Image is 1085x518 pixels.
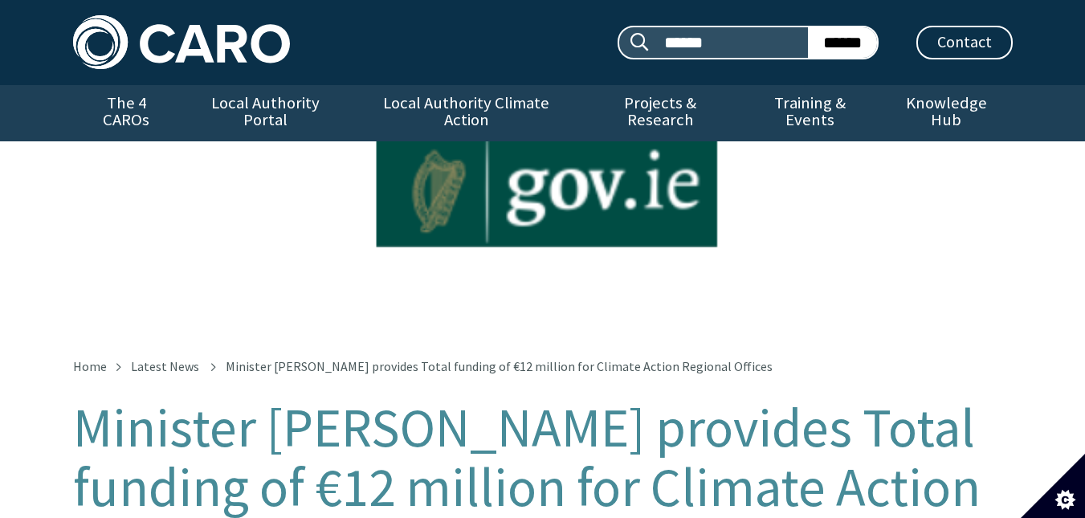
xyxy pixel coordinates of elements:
[916,26,1013,59] a: Contact
[1021,454,1085,518] button: Set cookie preferences
[73,85,180,141] a: The 4 CAROs
[880,85,1012,141] a: Knowledge Hub
[740,85,880,141] a: Training & Events
[73,15,290,69] img: Caro logo
[226,358,773,374] span: Minister [PERSON_NAME] provides Total funding of €12 million for Climate Action Regional Offices
[73,358,107,374] a: Home
[581,85,740,141] a: Projects & Research
[352,85,581,141] a: Local Authority Climate Action
[180,85,352,141] a: Local Authority Portal
[131,358,199,374] a: Latest News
